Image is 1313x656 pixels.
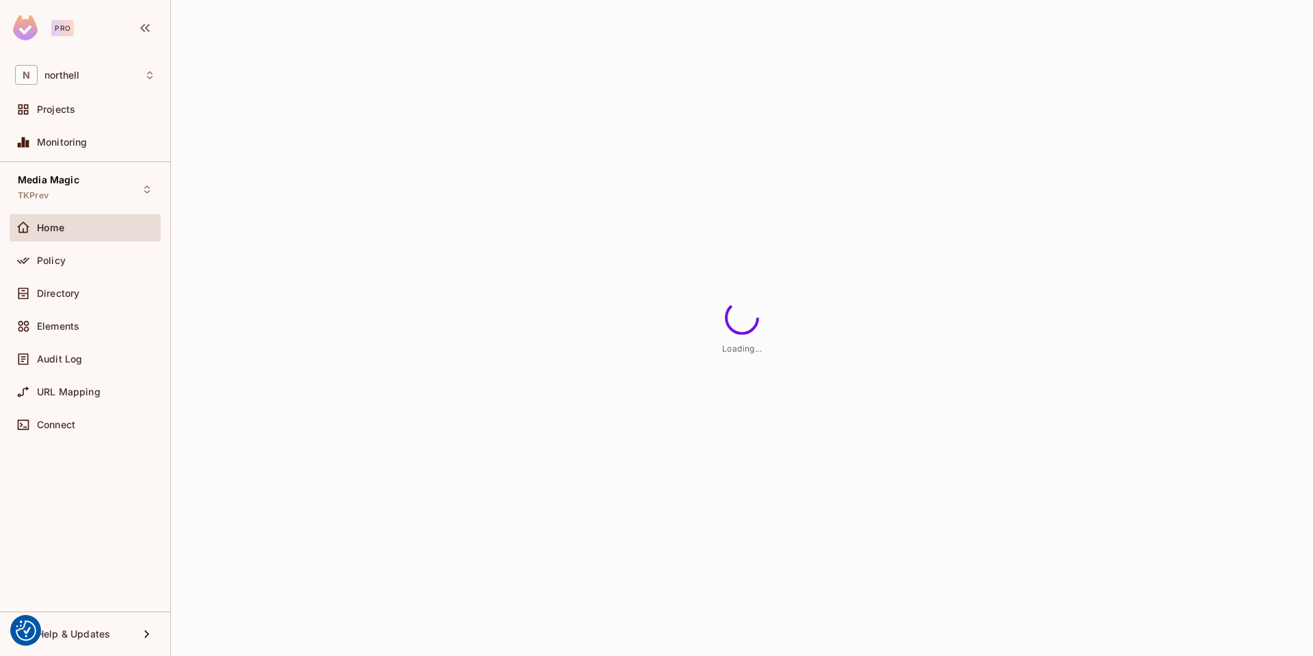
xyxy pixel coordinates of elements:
[51,20,74,36] div: Pro
[37,137,88,148] span: Monitoring
[16,620,36,641] button: Consent Preferences
[16,620,36,641] img: Revisit consent button
[37,321,79,332] span: Elements
[37,386,101,397] span: URL Mapping
[37,629,110,640] span: Help & Updates
[37,419,75,430] span: Connect
[37,288,79,299] span: Directory
[37,255,66,266] span: Policy
[722,343,762,353] span: Loading...
[44,70,79,81] span: Workspace: northell
[37,222,65,233] span: Home
[18,174,79,185] span: Media Magic
[37,354,82,365] span: Audit Log
[18,190,49,201] span: TKPrev
[37,104,75,115] span: Projects
[13,15,38,40] img: SReyMgAAAABJRU5ErkJggg==
[15,65,38,85] span: N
